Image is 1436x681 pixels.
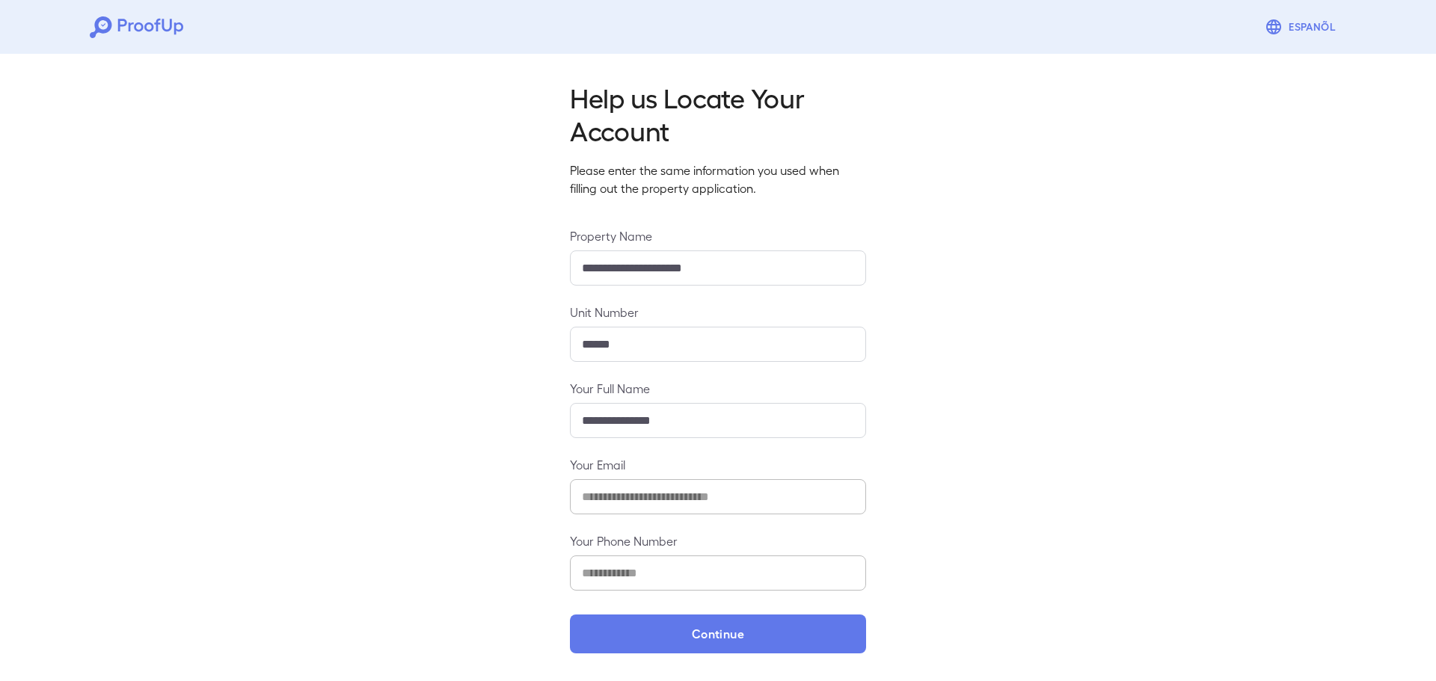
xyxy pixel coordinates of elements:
p: Please enter the same information you used when filling out the property application. [570,161,866,197]
h2: Help us Locate Your Account [570,81,866,147]
button: Continue [570,614,866,653]
button: Espanõl [1259,12,1346,42]
label: Your Full Name [570,380,866,397]
label: Your Phone Number [570,532,866,549]
label: Your Email [570,456,866,473]
label: Property Name [570,227,866,244]
label: Unit Number [570,303,866,321]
